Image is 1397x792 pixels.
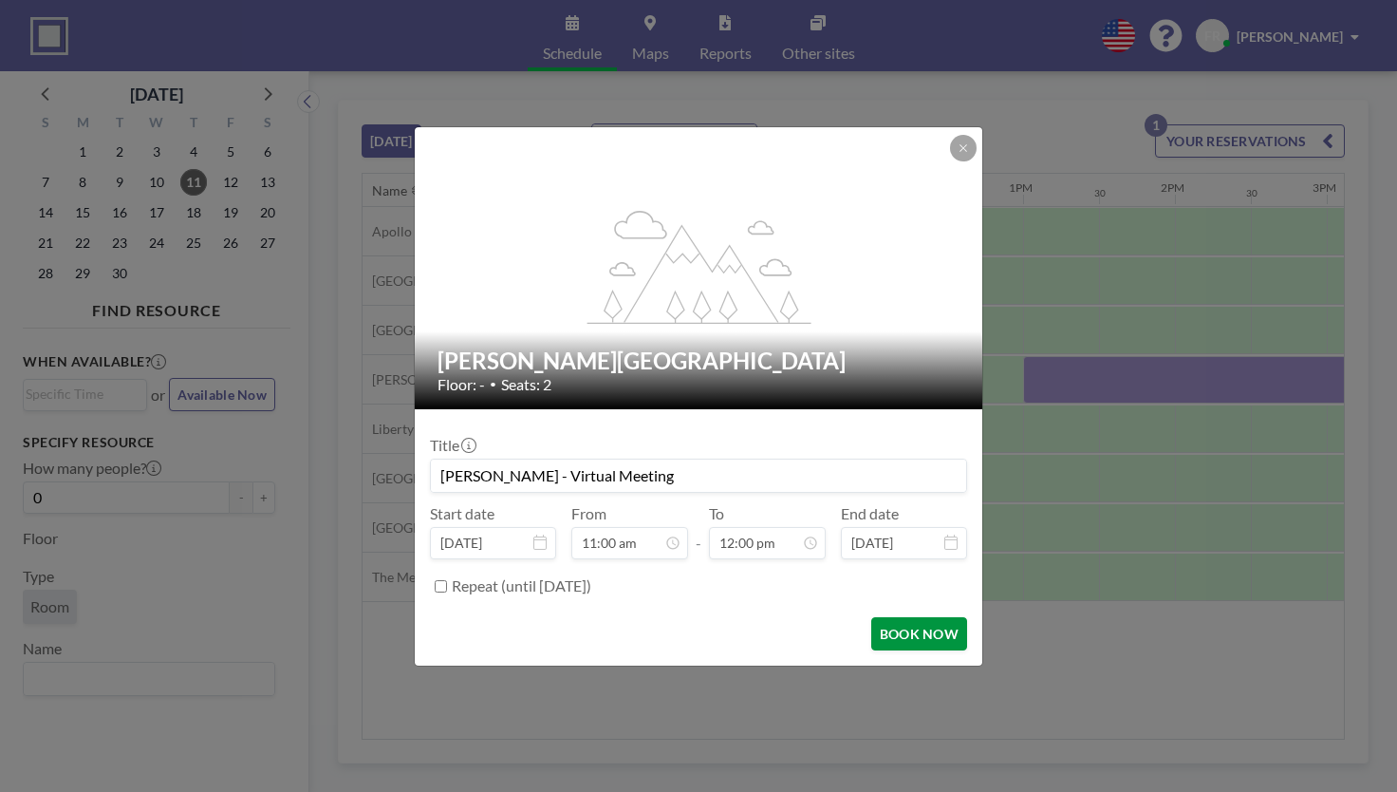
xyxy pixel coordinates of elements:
[709,504,724,523] label: To
[571,504,606,523] label: From
[587,209,811,323] g: flex-grow: 1.2;
[430,436,475,455] label: Title
[696,511,701,553] span: -
[501,375,551,394] span: Seats: 2
[431,460,966,492] input: Flannery's reservation
[452,576,591,595] label: Repeat (until [DATE])
[438,375,485,394] span: Floor: -
[490,377,496,391] span: •
[871,617,967,651] button: BOOK NOW
[841,504,899,523] label: End date
[438,347,961,375] h2: [PERSON_NAME][GEOGRAPHIC_DATA]
[430,504,494,523] label: Start date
